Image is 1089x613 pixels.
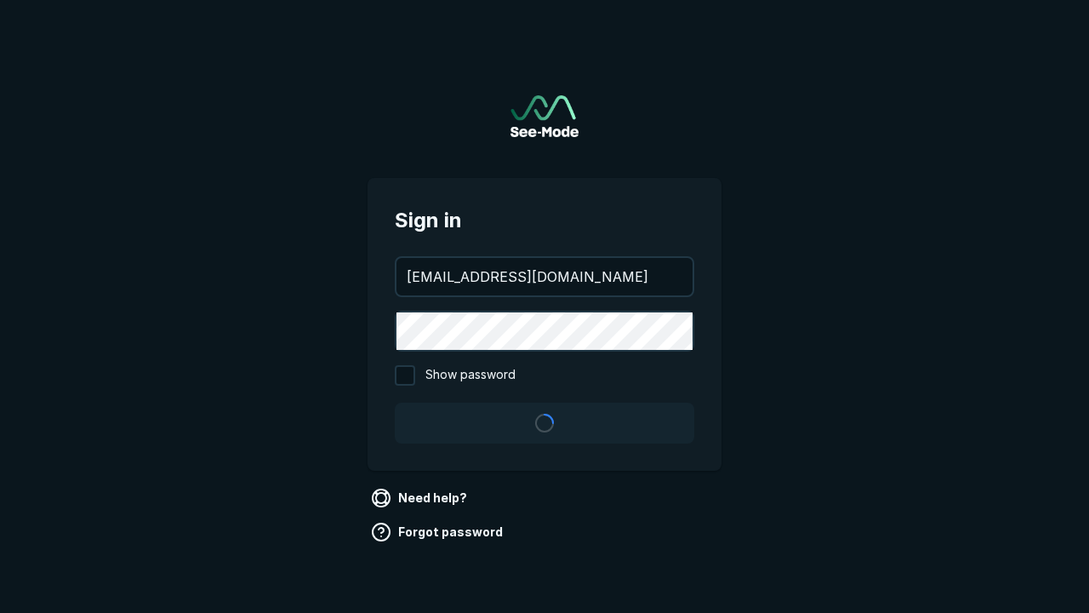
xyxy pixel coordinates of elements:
a: Need help? [368,484,474,512]
span: Show password [425,365,516,386]
a: Forgot password [368,518,510,546]
input: your@email.com [396,258,693,295]
span: Sign in [395,205,694,236]
img: See-Mode Logo [510,95,579,137]
a: Go to sign in [510,95,579,137]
